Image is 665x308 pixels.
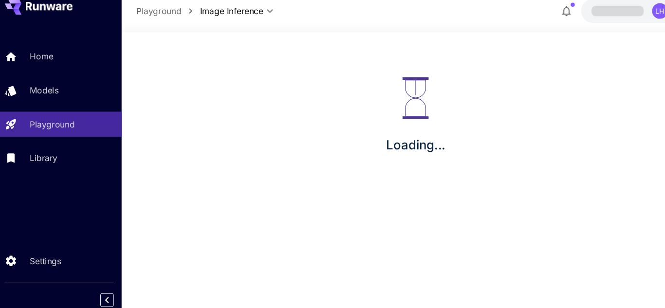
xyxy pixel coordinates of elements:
a: Playground [130,14,172,26]
button: Collapse sidebar [97,283,110,296]
div: LH [611,13,626,27]
div: Collapse sidebar [104,281,117,298]
span: Image Inference [190,14,249,26]
p: Loading... [363,136,419,154]
p: Settings [31,247,60,259]
p: Home [31,56,53,68]
p: Library [31,151,57,163]
p: Playground [31,120,73,131]
nav: breadcrumb [130,14,190,26]
p: Models [31,88,58,100]
button: LH [545,9,651,31]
